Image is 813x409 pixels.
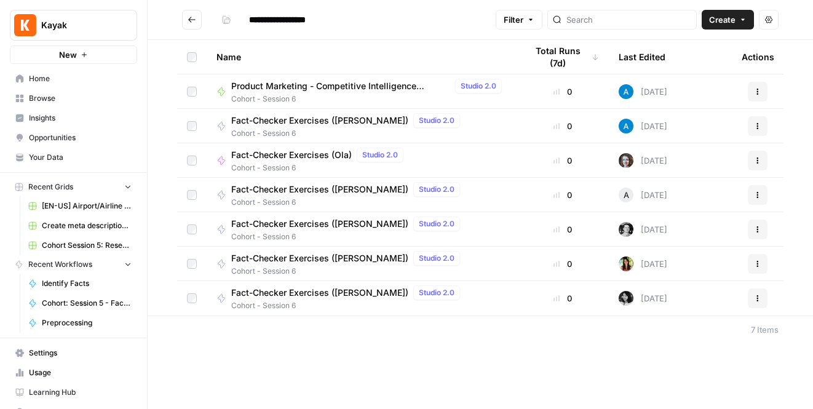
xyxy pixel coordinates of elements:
span: Studio 2.0 [419,287,454,298]
span: A [624,189,629,201]
div: 0 [526,258,599,270]
div: [DATE] [619,119,667,133]
div: Actions [742,40,774,74]
a: Fact-Checker Exercises ([PERSON_NAME])Studio 2.0Cohort - Session 6 [216,182,507,208]
input: Search [566,14,691,26]
button: New [10,46,137,64]
span: Studio 2.0 [419,184,454,195]
a: Your Data [10,148,137,167]
span: Fact-Checker Exercises ([PERSON_NAME]) [231,114,408,127]
a: Opportunities [10,128,137,148]
div: 0 [526,189,599,201]
button: Workspace: Kayak [10,10,137,41]
span: Fact-Checker Exercises ([PERSON_NAME]) [231,218,408,230]
span: [EN-US] Airport/Airline Content Refresh [42,201,132,212]
button: Recent Workflows [10,255,137,274]
img: Kayak Logo [14,14,36,36]
img: 4vx69xode0b6rvenq8fzgxnr47hp [619,222,633,237]
span: Cohort - Session 6 [231,93,507,105]
span: Browse [29,93,132,104]
span: Studio 2.0 [461,81,496,92]
a: Product Marketing - Competitive Intelligence Automation ([PERSON_NAME])Studio 2.0Cohort - Session 6 [216,79,507,105]
div: 7 Items [751,324,779,336]
span: Studio 2.0 [362,149,398,161]
span: Cohort - Session 6 [231,266,465,277]
a: Fact-Checker Exercises ([PERSON_NAME])Studio 2.0Cohort - Session 6 [216,113,507,139]
button: Create [702,10,754,30]
div: 0 [526,120,599,132]
span: Studio 2.0 [419,253,454,264]
span: Fact-Checker Exercises ([PERSON_NAME]) [231,287,408,299]
a: Create meta description ([PERSON_NAME]) Grid [23,216,137,236]
span: Insights [29,113,132,124]
img: o3cqybgnmipr355j8nz4zpq1mc6x [619,84,633,99]
span: Cohort - Session 6 [231,197,465,208]
a: Cohort: Session 5 - Fact Checking ([PERSON_NAME]) [23,293,137,313]
span: Home [29,73,132,84]
a: Insights [10,108,137,128]
span: Usage [29,367,132,378]
a: [EN-US] Airport/Airline Content Refresh [23,196,137,216]
span: Recent Workflows [28,259,92,270]
span: Fact-Checker Exercises ([PERSON_NAME]) [231,183,408,196]
a: Fact-Checker Exercises ([PERSON_NAME])Studio 2.0Cohort - Session 6 [216,285,507,311]
span: Product Marketing - Competitive Intelligence Automation ([PERSON_NAME]) [231,80,450,92]
span: Settings [29,347,132,359]
span: Studio 2.0 [419,218,454,229]
span: Learning Hub [29,387,132,398]
div: [DATE] [619,84,667,99]
div: 0 [526,85,599,98]
span: Preprocessing [42,317,132,328]
span: Create meta description ([PERSON_NAME]) Grid [42,220,132,231]
img: e4v89f89x2fg3vu1gtqy01mqi6az [619,256,633,271]
a: Fact-Checker Exercises ([PERSON_NAME])Studio 2.0Cohort - Session 6 [216,216,507,242]
span: Studio 2.0 [419,115,454,126]
div: 0 [526,154,599,167]
div: Last Edited [619,40,665,74]
img: o3cqybgnmipr355j8nz4zpq1mc6x [619,119,633,133]
span: Opportunities [29,132,132,143]
a: Browse [10,89,137,108]
a: Preprocessing [23,313,137,333]
span: Fact-Checker Exercises (Ola) [231,149,352,161]
span: Create [709,14,736,26]
a: Fact-Checker Exercises (Ola)Studio 2.0Cohort - Session 6 [216,148,507,173]
a: Identify Facts [23,274,137,293]
a: Settings [10,343,137,363]
div: [DATE] [619,188,667,202]
div: [DATE] [619,291,667,306]
span: New [59,49,77,61]
img: 0w16hsb9dp3affd7irj0qqs67ma2 [619,291,633,306]
span: Cohort - Session 6 [231,300,465,311]
a: Learning Hub [10,383,137,402]
span: Fact-Checker Exercises ([PERSON_NAME]) [231,252,408,264]
span: Kayak [41,19,116,31]
span: Filter [504,14,523,26]
div: 0 [526,223,599,236]
div: [DATE] [619,153,667,168]
a: Usage [10,363,137,383]
span: Cohort - Session 6 [231,231,465,242]
div: Total Runs (7d) [526,40,599,74]
a: Cohort Session 5: Research ([PERSON_NAME]) [23,236,137,255]
span: Cohort Session 5: Research ([PERSON_NAME]) [42,240,132,251]
button: Go back [182,10,202,30]
div: [DATE] [619,222,667,237]
button: Recent Grids [10,178,137,196]
a: Home [10,69,137,89]
span: Cohort: Session 5 - Fact Checking ([PERSON_NAME]) [42,298,132,309]
button: Filter [496,10,542,30]
span: Identify Facts [42,278,132,289]
img: rz7p8tmnmqi1pt4pno23fskyt2v8 [619,153,633,168]
div: [DATE] [619,256,667,271]
a: Fact-Checker Exercises ([PERSON_NAME])Studio 2.0Cohort - Session 6 [216,251,507,277]
span: Recent Grids [28,181,73,193]
span: Cohort - Session 6 [231,128,465,139]
span: Your Data [29,152,132,163]
div: Name [216,40,507,74]
span: Cohort - Session 6 [231,162,408,173]
div: 0 [526,292,599,304]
